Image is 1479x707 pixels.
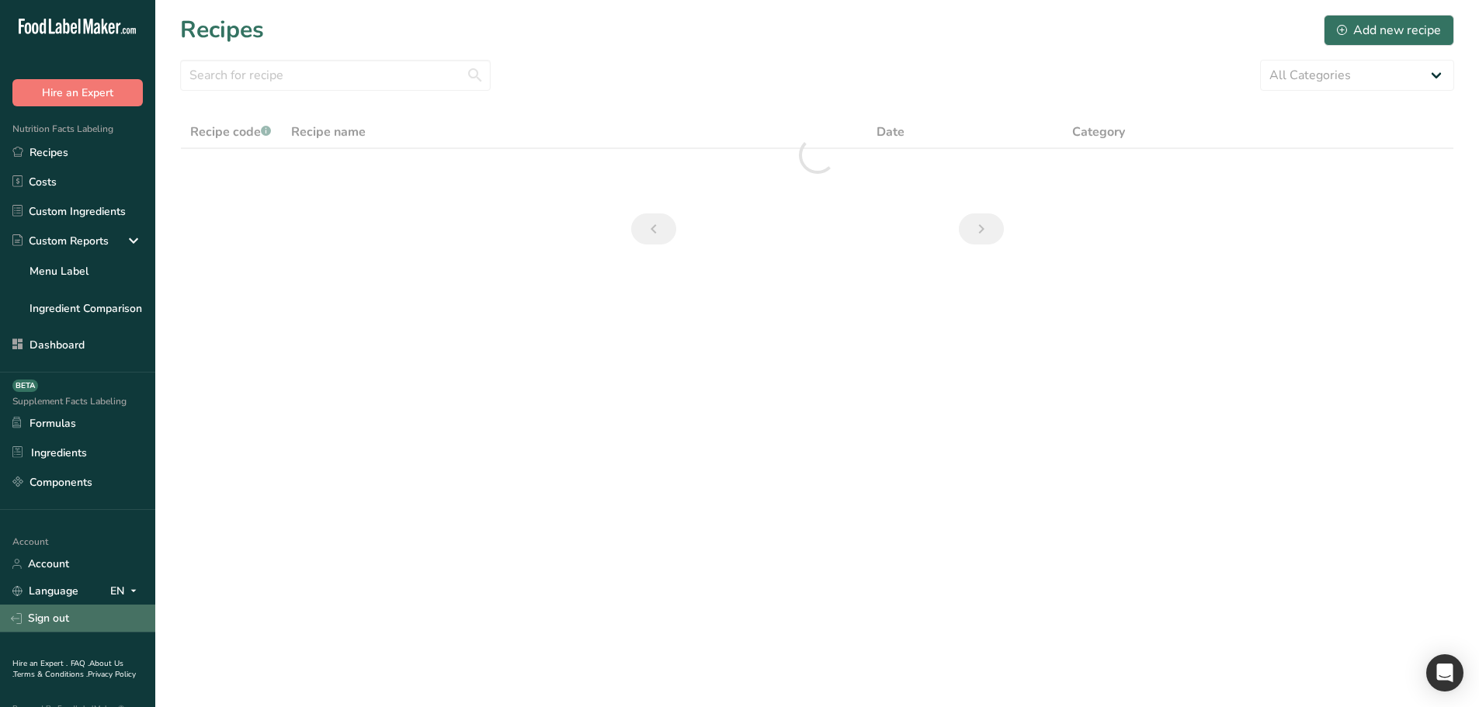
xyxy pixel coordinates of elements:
[88,669,136,680] a: Privacy Policy
[631,213,676,244] a: Previous page
[180,60,491,91] input: Search for recipe
[13,669,88,680] a: Terms & Conditions .
[12,233,109,249] div: Custom Reports
[180,12,264,47] h1: Recipes
[1337,21,1441,40] div: Add new recipe
[959,213,1004,244] a: Next page
[12,577,78,605] a: Language
[1324,15,1454,46] button: Add new recipe
[71,658,89,669] a: FAQ .
[12,379,38,392] div: BETA
[12,79,143,106] button: Hire an Expert
[12,658,123,680] a: About Us .
[1426,654,1463,691] div: Open Intercom Messenger
[110,582,143,601] div: EN
[12,658,68,669] a: Hire an Expert .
